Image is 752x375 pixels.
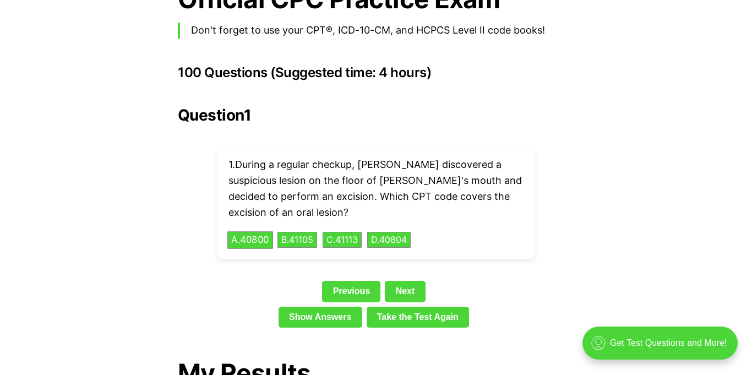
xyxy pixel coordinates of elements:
blockquote: Don't forget to use your CPT®, ICD-10-CM, and HCPCS Level II code books! [178,23,574,39]
button: D.40804 [367,232,411,248]
a: Take the Test Again [367,307,470,328]
button: B.41105 [277,232,317,248]
p: 1 . During a regular checkup, [PERSON_NAME] discovered a suspicious lesion on the floor of [PERSO... [228,157,524,220]
button: C.41113 [323,232,362,248]
a: Next [385,281,425,302]
iframe: portal-trigger [573,321,752,375]
button: A.40800 [227,231,273,248]
h3: 100 Questions (Suggested time: 4 hours) [178,65,574,80]
h2: Question 1 [178,106,574,124]
a: Previous [322,281,380,302]
a: Show Answers [279,307,362,328]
